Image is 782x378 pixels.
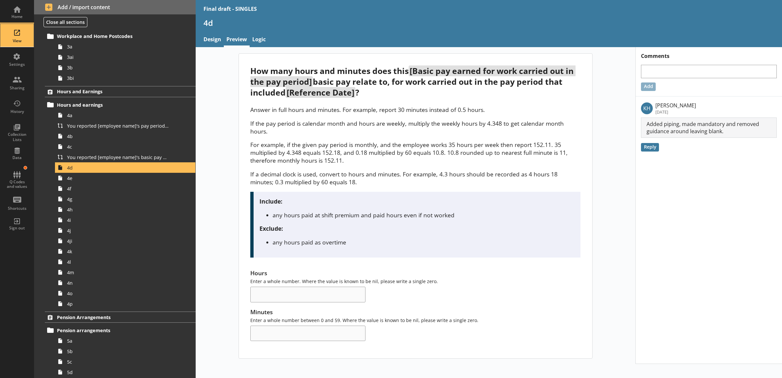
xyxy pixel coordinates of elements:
p: Answer in full hours and minutes. For example, report 30 minutes instead of 0.5 hours. [250,106,580,114]
span: 5c [67,359,169,365]
a: Preview [224,33,250,47]
li: Workplace and Home PostcodesWorkplace and Home Postcodes3a3ai3b3bi [34,18,196,83]
span: Add / import content [45,4,185,11]
a: 3b [55,63,195,73]
a: 4b [55,131,195,141]
a: 4n [55,278,195,288]
li: Hours and EarningsHours and earnings4aYou reported [employee name]'s pay period that included [Re... [34,86,196,309]
span: [Reference Date] [286,87,355,98]
div: Sign out [6,225,28,231]
div: Data [6,155,28,160]
span: 4j [67,227,169,234]
li: any hours paid as overtime [273,238,575,246]
a: 4e [55,173,195,183]
li: Hours and earnings4aYou reported [employee name]'s pay period that included [Reference Date] to b... [48,99,196,309]
div: Collection Lists [6,132,28,142]
a: 3bi [55,73,195,83]
p: [PERSON_NAME] [655,102,696,109]
h1: Comments [636,47,782,60]
div: View [6,38,28,44]
button: Reply [641,143,659,152]
span: 3a [67,44,169,50]
span: You reported [employee name]'s pay period that included [Reference Date] to be [Untitled answer].... [67,123,169,129]
a: Hours and earnings [45,99,195,110]
a: 4a [55,110,195,120]
a: You reported [employee name]'s pay period that included [Reference Date] to be [Untitled answer].... [55,120,195,131]
span: 5d [67,369,169,375]
div: Q Codes and values [6,180,28,189]
a: 4k [55,246,195,257]
li: Workplace and Home Postcodes3a3ai3b3bi [48,31,196,83]
a: 4i [55,215,195,225]
a: 4o [55,288,195,298]
p: For example, if the given pay period is monthly, and the employee works 35 hours per week then re... [250,141,580,164]
span: 4i [67,217,169,223]
span: 3ai [67,54,169,60]
span: 4o [67,290,169,297]
p: Added piping, made mandatory and removed guidance around leaving blank. [641,117,777,138]
strong: Include: [259,197,282,205]
span: Pension arrangements [57,327,166,333]
span: Pension Arrangements [57,314,166,320]
a: 3a [55,42,195,52]
a: 4p [55,298,195,309]
a: You reported [employee name]'s basic pay earned for work carried out in the pay period that inclu... [55,152,195,162]
div: History [6,109,28,114]
div: Final draft - SINGLES [204,5,257,12]
a: Logic [250,33,268,47]
span: 4e [67,175,169,181]
li: any hours paid at shift premium and paid hours even if not worked [273,211,575,219]
a: Pension arrangements [45,325,195,335]
p: KH [641,102,653,114]
span: 4m [67,269,169,276]
span: 4g [67,196,169,202]
span: You reported [employee name]'s basic pay earned for work carried out in the pay period that inclu... [67,154,169,160]
span: [Basic pay earned for work carried out in the pay period] [250,65,576,87]
a: 4f [55,183,195,194]
a: 4l [55,257,195,267]
a: 4j [55,225,195,236]
span: 4c [67,144,169,150]
div: Home [6,14,28,19]
span: 4f [67,186,169,192]
p: [DATE] [655,109,696,115]
div: Shortcuts [6,206,28,211]
span: Workplace and Home Postcodes [57,33,166,39]
a: Workplace and Home Postcodes [45,31,195,42]
span: 4h [67,207,169,213]
a: 4ji [55,236,195,246]
span: Hours and Earnings [57,88,166,95]
a: 5b [55,346,195,356]
span: 5b [67,348,169,354]
span: 4b [67,133,169,139]
p: If a decimal clock is used, convert to hours and minutes. For example, 4.3 hours should be record... [250,170,580,186]
span: 5a [67,338,169,344]
span: 4a [67,112,169,118]
a: 5c [55,356,195,367]
span: 4k [67,248,169,255]
div: Sharing [6,85,28,91]
span: 3bi [67,75,169,81]
div: Settings [6,62,28,67]
a: Design [201,33,224,47]
span: 3b [67,64,169,71]
span: 4d [67,165,169,171]
h1: 4d [204,18,774,28]
div: How many hours and minutes does this basic pay relate to, for work carried out in the pay period ... [250,65,580,98]
span: 4ji [67,238,169,244]
span: 4n [67,280,169,286]
a: 4g [55,194,195,204]
a: 4m [55,267,195,278]
a: Hours and Earnings [45,86,195,97]
a: 5a [55,335,195,346]
a: 3ai [55,52,195,63]
a: Pension Arrangements [45,312,195,323]
a: 4d [55,162,195,173]
span: 4l [67,259,169,265]
button: Close all sections [44,17,87,27]
a: 5d [55,367,195,377]
span: Hours and earnings [57,102,166,108]
p: If the pay period is calendar month and hours are weekly, multiply the weekly hours by 4.348 to g... [250,119,580,135]
a: 4h [55,204,195,215]
span: 4p [67,301,169,307]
